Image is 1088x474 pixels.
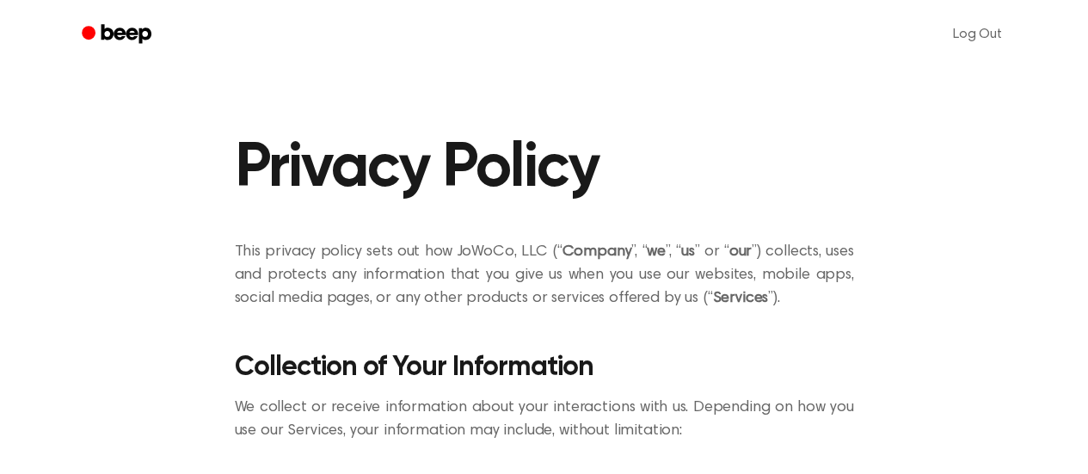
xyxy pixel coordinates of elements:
[235,241,854,311] p: This privacy policy sets out how JoWoCo, LLC (“ ”, “ ”, “ ” or “ ”) collects, uses and protects a...
[235,397,854,443] p: We collect or receive information about your interactions with us. Depending on how you use our S...
[712,291,768,306] strong: Services
[70,18,167,52] a: Beep
[936,14,1019,55] a: Log Out
[681,244,695,260] strong: us
[235,138,854,200] h1: Privacy Policy
[647,244,666,260] strong: we
[235,352,854,383] h2: Collection of Your Information
[562,244,631,260] strong: Company
[729,244,753,260] strong: our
